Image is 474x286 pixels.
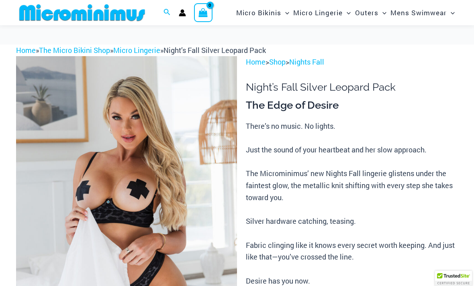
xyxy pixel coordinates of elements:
a: Search icon link [163,8,171,18]
a: Micro BikinisMenu ToggleMenu Toggle [234,2,291,23]
a: The Micro Bikini Shop [39,45,110,55]
a: Home [246,57,266,67]
nav: Site Navigation [233,1,458,24]
span: Night’s Fall Silver Leopard Pack [163,45,266,55]
p: > > [246,56,458,68]
span: Menu Toggle [343,2,351,23]
a: Nights Fall [289,57,324,67]
span: Menu Toggle [447,2,455,23]
span: Micro Lingerie [293,2,343,23]
a: Micro LingerieMenu ToggleMenu Toggle [291,2,353,23]
span: Outers [355,2,378,23]
a: Shop [269,57,286,67]
a: Account icon link [179,9,186,16]
span: Menu Toggle [281,2,289,23]
a: Home [16,45,36,55]
span: Micro Bikinis [236,2,281,23]
a: Mens SwimwearMenu ToggleMenu Toggle [388,2,457,23]
span: Menu Toggle [378,2,386,23]
img: MM SHOP LOGO FLAT [16,4,148,22]
div: TrustedSite Certified [435,271,472,286]
a: Micro Lingerie [113,45,160,55]
a: OutersMenu ToggleMenu Toggle [353,2,388,23]
span: » » » [16,45,266,55]
h1: Night’s Fall Silver Leopard Pack [246,81,458,93]
h3: The Edge of Desire [246,99,458,112]
span: Mens Swimwear [390,2,447,23]
a: View Shopping Cart, empty [194,3,212,22]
